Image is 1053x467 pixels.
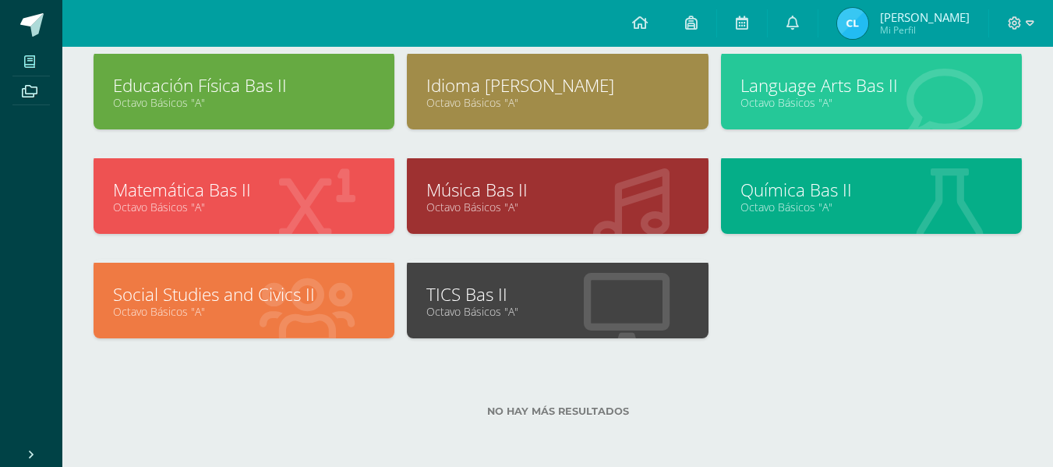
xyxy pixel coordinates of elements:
span: [PERSON_NAME] [880,9,970,25]
a: Octavo Básicos "A" [113,200,375,214]
a: Idioma [PERSON_NAME] [426,73,688,97]
a: TICS Bas II [426,282,688,306]
a: Octavo Básicos "A" [740,95,1002,110]
a: Octavo Básicos "A" [113,95,375,110]
a: Octavo Básicos "A" [426,200,688,214]
img: e8814c675841979fe0530a6dd7c75fda.png [837,8,868,39]
a: Language Arts Bas II [740,73,1002,97]
a: Música Bas II [426,178,688,202]
a: Química Bas II [740,178,1002,202]
a: Octavo Básicos "A" [113,304,375,319]
a: Octavo Básicos "A" [426,95,688,110]
label: No hay más resultados [94,405,1022,417]
a: Octavo Básicos "A" [740,200,1002,214]
a: Social Studies and Civics II [113,282,375,306]
a: Educación Física Bas II [113,73,375,97]
a: Octavo Básicos "A" [426,304,688,319]
a: Matemática Bas II [113,178,375,202]
span: Mi Perfil [880,23,970,37]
